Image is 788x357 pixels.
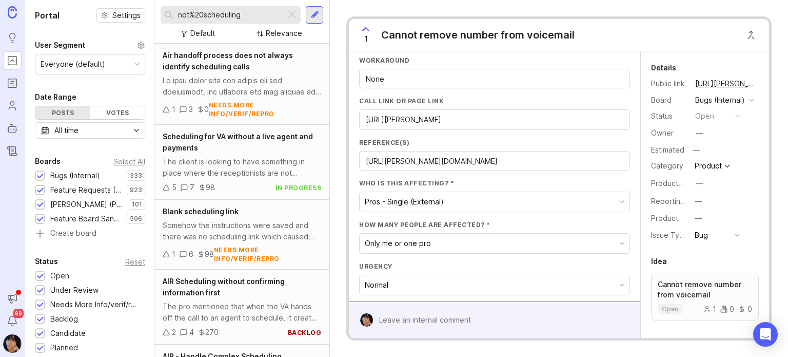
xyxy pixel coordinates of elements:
div: Default [190,28,215,39]
div: 0 [204,104,209,115]
div: 1 [172,104,175,115]
div: Somehow the instructions were saved and there was no scheduling link which caused our agent calls... [163,220,321,242]
div: Lo ipsu dolor sita con adipis eli sed doeiusmodt, inc utlabore etd mag aliquae adm veniamq nost. ... [163,75,321,98]
div: Feature Requests (Internal) [50,184,122,196]
a: Ideas [3,29,22,47]
div: Planned [50,342,78,353]
p: 333 [130,172,142,180]
div: Relevance [266,28,302,39]
div: Needs More Info/verif/repro [50,299,140,310]
a: Create board [35,230,145,239]
img: Sophie Kent [360,313,373,327]
div: Open [50,270,69,281]
div: Date Range [35,91,76,103]
a: Air handoff process does not always identify scheduling callsLo ipsu dolor sita con adipis eli se... [154,44,329,125]
div: Owner [651,127,687,139]
a: Autopilot [3,119,22,138]
button: ProductboardID [693,177,706,190]
p: 596 [130,215,142,223]
button: Settings [96,8,145,23]
div: 98 [206,182,215,193]
span: 1 [364,33,368,45]
button: Notifications [3,312,22,330]
div: Candidate [50,328,86,339]
div: Category [651,160,687,172]
span: Settings [112,10,141,21]
label: Urgency [359,262,630,271]
div: All time [54,125,78,136]
div: Reset [125,259,145,265]
a: Users [3,97,22,115]
div: Tags [651,337,669,350]
div: Public link [651,78,687,89]
div: 1 [703,306,716,313]
a: Cannot remove number from voicemailopen100 [651,273,759,321]
a: [URL][PERSON_NAME] [692,77,759,90]
div: Status [651,110,687,122]
div: Details [651,62,676,74]
div: Board [651,95,687,106]
div: Boards [35,155,61,167]
div: 270 [205,327,219,338]
div: Open Intercom Messenger [753,322,778,347]
div: — [696,178,703,189]
a: AIR Scheduling without confirming information firstThe pro mentioned that when the VA hands off t... [154,270,329,345]
div: User Segment [35,39,85,51]
span: AIR Scheduling without confirming information first [163,277,285,297]
div: needs more info/verif/repro [209,101,321,118]
div: Normal [365,279,388,291]
button: Close button [741,25,761,45]
a: Roadmaps [3,74,22,92]
h1: Portal [35,9,60,22]
div: Product [695,162,722,170]
label: Workaround [359,56,630,65]
div: Idea [651,255,667,268]
a: Changelog [3,142,22,160]
p: open [662,305,678,313]
div: 0 [738,306,752,313]
div: 1 [172,249,175,260]
img: Sophie Kent [3,334,22,353]
div: The pro mentioned that when the VA hands off the call to an agent to schedule, it creates a feeli... [163,301,321,324]
p: Cannot remove number from voicemail [658,279,752,300]
p: 101 [132,200,142,209]
div: 98 [205,249,214,260]
label: Product [651,214,678,222]
div: Bugs (Internal) [695,95,745,106]
label: Reporting Team [651,197,706,205]
div: Backlog [50,313,78,325]
button: Announcements [3,289,22,308]
label: Reference(s) [359,138,630,147]
div: 4 [189,327,194,338]
div: The client is looking to have something in place where the receptionists are not involved. Full A... [163,156,321,179]
div: 6 [189,249,193,260]
input: Search... [178,9,282,21]
label: Who is this affecting? * [359,179,630,187]
p: 923 [130,186,142,194]
div: backlog [288,328,322,337]
div: Status [35,255,58,268]
div: [PERSON_NAME] (Public) [50,199,124,210]
div: Under Review [50,285,98,296]
div: Only me or one pro [365,238,431,249]
div: Cannot remove number from voicemail [381,28,575,42]
input: Link to a call or page [366,114,623,125]
div: needs more info/verif/repro [214,246,321,263]
div: in progress [275,183,322,192]
div: — [695,196,702,207]
div: — [689,143,703,157]
div: 5 [172,182,176,193]
div: Feature Board Sandbox [DATE] [50,213,122,224]
div: 7 [190,182,194,193]
span: Blank scheduling link [163,207,239,216]
div: Pros - Single (External) [365,196,444,208]
textarea: None [366,73,623,85]
div: Posts [35,106,90,119]
label: ProductboardID [651,179,705,187]
div: open [695,110,714,122]
svg: toggle icon [128,126,145,135]
div: Everyone (default) [41,59,105,70]
span: Scheduling for VA without a live agent and payments [163,132,313,152]
div: Bug [695,230,708,241]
